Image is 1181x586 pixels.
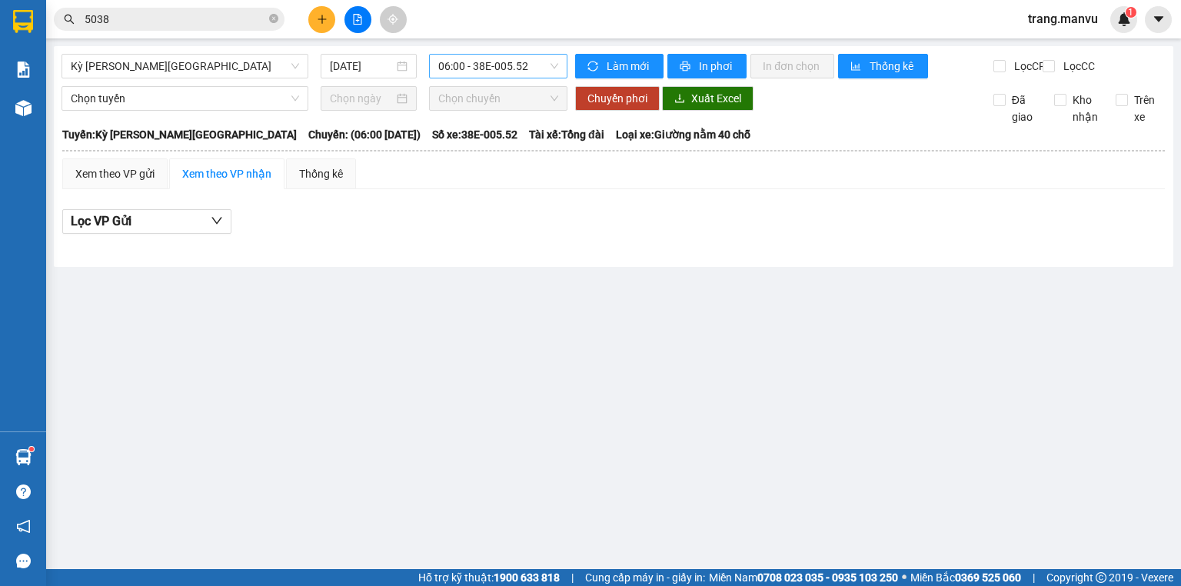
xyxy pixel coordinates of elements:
[16,484,31,499] span: question-circle
[1016,9,1110,28] span: trang.manvu
[85,11,266,28] input: Tìm tên, số ĐT hoặc mã đơn
[1066,92,1104,125] span: Kho nhận
[1033,569,1035,586] span: |
[13,10,33,33] img: logo-vxr
[575,54,664,78] button: syncLàm mới
[1152,12,1166,26] span: caret-down
[29,447,34,451] sup: 1
[182,165,271,182] div: Xem theo VP nhận
[352,14,363,25] span: file-add
[75,165,155,182] div: Xem theo VP gửi
[1006,92,1043,125] span: Đã giao
[299,165,343,182] div: Thống kê
[709,569,898,586] span: Miền Nam
[955,571,1021,584] strong: 0369 525 060
[1145,6,1172,33] button: caret-down
[388,14,398,25] span: aim
[662,86,754,111] button: downloadXuất Excel
[1117,12,1131,26] img: icon-new-feature
[71,87,299,110] span: Chọn tuyến
[850,61,863,73] span: bar-chart
[438,87,559,110] span: Chọn chuyến
[616,126,750,143] span: Loại xe: Giường nằm 40 chỗ
[699,58,734,75] span: In phơi
[211,215,223,227] span: down
[71,55,299,78] span: Kỳ Anh - Hà Nội
[494,571,560,584] strong: 1900 633 818
[607,58,651,75] span: Làm mới
[571,569,574,586] span: |
[71,211,131,231] span: Lọc VP Gửi
[269,12,278,27] span: close-circle
[308,6,335,33] button: plus
[308,126,421,143] span: Chuyến: (06:00 [DATE])
[902,574,907,581] span: ⚪️
[910,569,1021,586] span: Miền Bắc
[330,58,393,75] input: 14/10/2025
[1128,7,1133,18] span: 1
[529,126,604,143] span: Tài xế: Tổng đài
[1008,58,1048,75] span: Lọc CR
[1128,92,1166,125] span: Trên xe
[15,100,32,116] img: warehouse-icon
[15,449,32,465] img: warehouse-icon
[432,126,517,143] span: Số xe: 38E-005.52
[62,209,231,234] button: Lọc VP Gửi
[380,6,407,33] button: aim
[587,61,600,73] span: sync
[680,61,693,73] span: printer
[269,14,278,23] span: close-circle
[1057,58,1097,75] span: Lọc CC
[757,571,898,584] strong: 0708 023 035 - 0935 103 250
[62,128,297,141] b: Tuyến: Kỳ [PERSON_NAME][GEOGRAPHIC_DATA]
[1126,7,1136,18] sup: 1
[575,86,660,111] button: Chuyển phơi
[344,6,371,33] button: file-add
[330,90,393,107] input: Chọn ngày
[15,62,32,78] img: solution-icon
[870,58,916,75] span: Thống kê
[750,54,834,78] button: In đơn chọn
[1096,572,1106,583] span: copyright
[838,54,928,78] button: bar-chartThống kê
[438,55,559,78] span: 06:00 - 38E-005.52
[585,569,705,586] span: Cung cấp máy in - giấy in:
[317,14,328,25] span: plus
[64,14,75,25] span: search
[16,519,31,534] span: notification
[16,554,31,568] span: message
[418,569,560,586] span: Hỗ trợ kỹ thuật:
[667,54,747,78] button: printerIn phơi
